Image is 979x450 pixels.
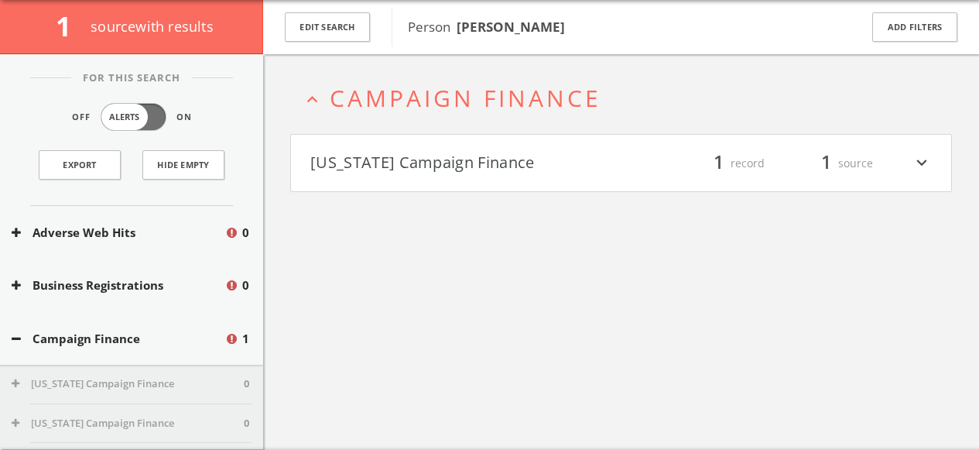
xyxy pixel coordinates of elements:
[672,150,765,177] div: record
[12,277,224,294] button: Business Registrations
[39,150,121,180] a: Export
[244,376,249,392] span: 0
[242,330,249,348] span: 1
[302,89,323,110] i: expand_less
[310,150,621,177] button: [US_STATE] Campaign Finance
[457,18,565,36] b: [PERSON_NAME]
[330,82,601,114] span: Campaign Finance
[242,224,249,242] span: 0
[72,111,91,124] span: Off
[408,18,565,36] span: Person
[176,111,192,124] span: On
[142,150,224,180] button: Hide Empty
[71,70,192,86] span: For This Search
[780,150,873,177] div: source
[12,224,224,242] button: Adverse Web Hits
[912,150,932,177] i: expand_more
[285,12,370,43] button: Edit Search
[91,17,214,36] span: source with results
[302,85,952,111] button: expand_lessCampaign Finance
[12,330,224,348] button: Campaign Finance
[56,8,84,44] span: 1
[242,277,249,294] span: 0
[707,149,731,177] span: 1
[814,149,838,177] span: 1
[12,376,244,392] button: [US_STATE] Campaign Finance
[244,416,249,431] span: 0
[12,416,244,431] button: [US_STATE] Campaign Finance
[872,12,957,43] button: Add Filters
